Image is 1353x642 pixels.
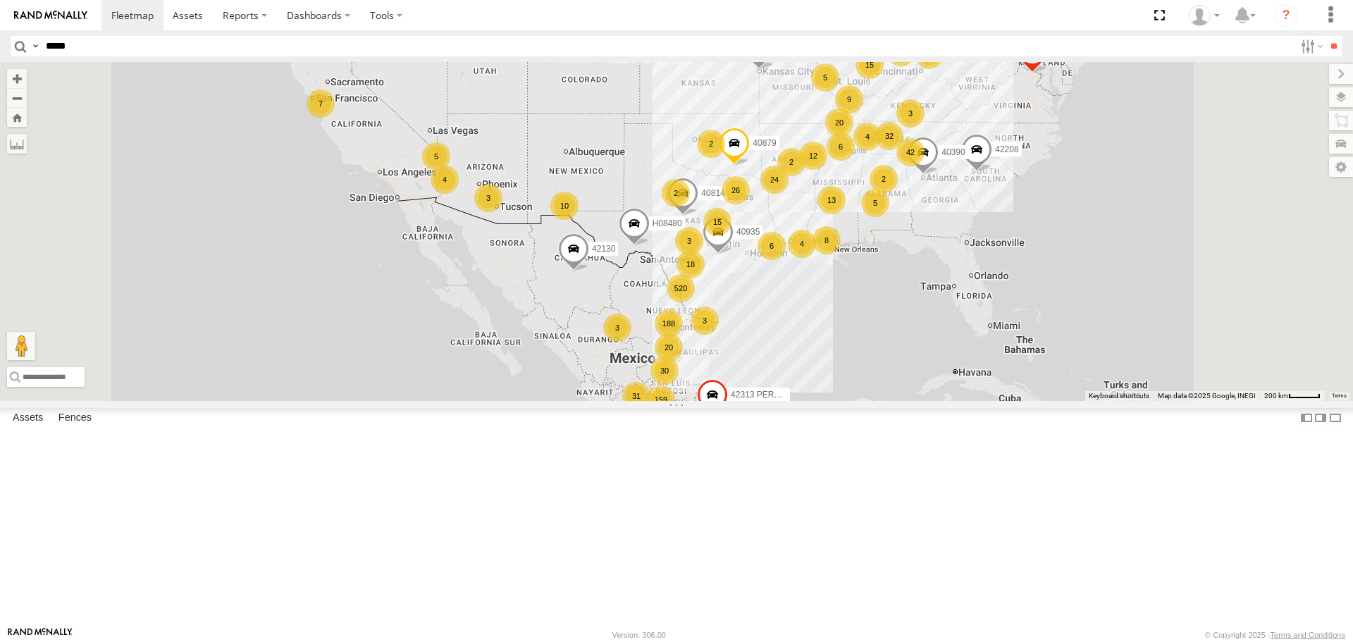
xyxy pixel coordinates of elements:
div: 4 [853,123,882,151]
div: 6 [827,132,855,161]
div: 18 [676,250,705,278]
div: 3 [896,99,925,128]
div: 26 [722,176,750,204]
div: 4 [788,230,816,258]
a: Visit our Website [8,628,73,642]
div: 8 [813,226,841,254]
label: Dock Summary Table to the Left [1299,408,1314,428]
span: 42130 [592,245,615,254]
div: 10 [550,192,579,220]
div: 5 [422,142,450,171]
div: 2 [870,165,898,193]
div: 5 [811,63,839,92]
label: Search Query [30,36,41,56]
button: Keyboard shortcuts [1089,391,1149,401]
label: Fences [51,409,99,428]
div: 3 [474,184,502,212]
div: 3 [603,314,631,342]
div: 20 [655,333,683,362]
span: 40935 [736,227,760,237]
div: 159 [647,385,675,414]
div: 24 [760,166,789,194]
div: 12 [799,142,827,170]
div: 6 [758,232,786,260]
div: 15 [855,51,884,79]
div: 32 [875,122,903,150]
div: 5 [861,189,889,217]
span: 200 km [1264,392,1288,400]
div: 2 [777,148,805,176]
div: Version: 306.00 [612,631,666,639]
div: 2 [662,179,690,207]
div: 3 [675,227,703,255]
div: 13 [817,186,846,214]
div: © Copyright 2025 - [1205,631,1345,639]
div: 7 [307,89,335,118]
a: Terms and Conditions [1271,631,1345,639]
button: Zoom out [7,88,27,108]
button: Drag Pegman onto the map to open Street View [7,332,35,360]
span: 42313 PERDIDO [731,390,795,400]
div: 42 [896,138,925,166]
span: Map data ©2025 Google, INEGI [1158,392,1256,400]
span: 40390 [941,147,965,157]
div: 3 [691,307,719,335]
div: 20 [825,109,853,137]
button: Zoom in [7,69,27,88]
label: Search Filter Options [1295,36,1326,56]
span: 42208 [995,144,1018,154]
div: 2 [697,130,725,158]
label: Dock Summary Table to the Right [1314,408,1328,428]
div: 4 [431,166,459,194]
span: 40814 [701,189,724,199]
div: 30 [650,357,679,385]
div: Carlos Ortiz [1184,5,1225,26]
div: 9 [835,85,863,113]
div: 31 [622,382,650,410]
span: 40879 [753,139,776,149]
label: Assets [6,409,50,428]
label: Measure [7,134,27,154]
button: Map Scale: 200 km per 42 pixels [1260,391,1325,401]
button: Zoom Home [7,108,27,127]
div: 520 [667,274,695,302]
a: Terms (opens in new tab) [1332,393,1347,398]
span: H08480 [653,218,682,228]
div: 188 [655,309,683,338]
label: Map Settings [1329,157,1353,177]
div: 15 [703,208,731,236]
i: ? [1275,4,1297,27]
label: Hide Summary Table [1328,408,1342,428]
img: rand-logo.svg [14,11,87,20]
